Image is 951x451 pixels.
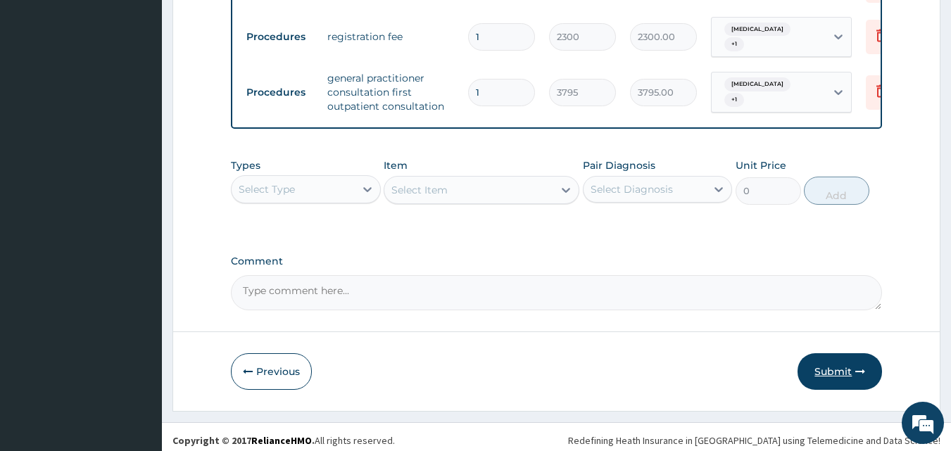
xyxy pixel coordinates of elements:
[172,434,315,447] strong: Copyright © 2017 .
[239,182,295,196] div: Select Type
[384,158,408,172] label: Item
[251,434,312,447] a: RelianceHMO
[568,433,940,447] div: Redefining Heath Insurance in [GEOGRAPHIC_DATA] using Telemedicine and Data Science!
[804,177,869,205] button: Add
[239,24,320,50] td: Procedures
[320,23,461,51] td: registration fee
[724,77,791,91] span: [MEDICAL_DATA]
[73,79,237,97] div: Chat with us now
[736,158,786,172] label: Unit Price
[26,70,57,106] img: d_794563401_company_1708531726252_794563401
[591,182,673,196] div: Select Diagnosis
[231,7,265,41] div: Minimize live chat window
[231,255,883,267] label: Comment
[320,64,461,120] td: general practitioner consultation first outpatient consultation
[583,158,655,172] label: Pair Diagnosis
[231,353,312,390] button: Previous
[239,80,320,106] td: Procedures
[82,136,194,278] span: We're online!
[724,23,791,37] span: [MEDICAL_DATA]
[724,93,744,107] span: + 1
[231,160,260,172] label: Types
[724,37,744,51] span: + 1
[7,301,268,350] textarea: Type your message and hit 'Enter'
[798,353,882,390] button: Submit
